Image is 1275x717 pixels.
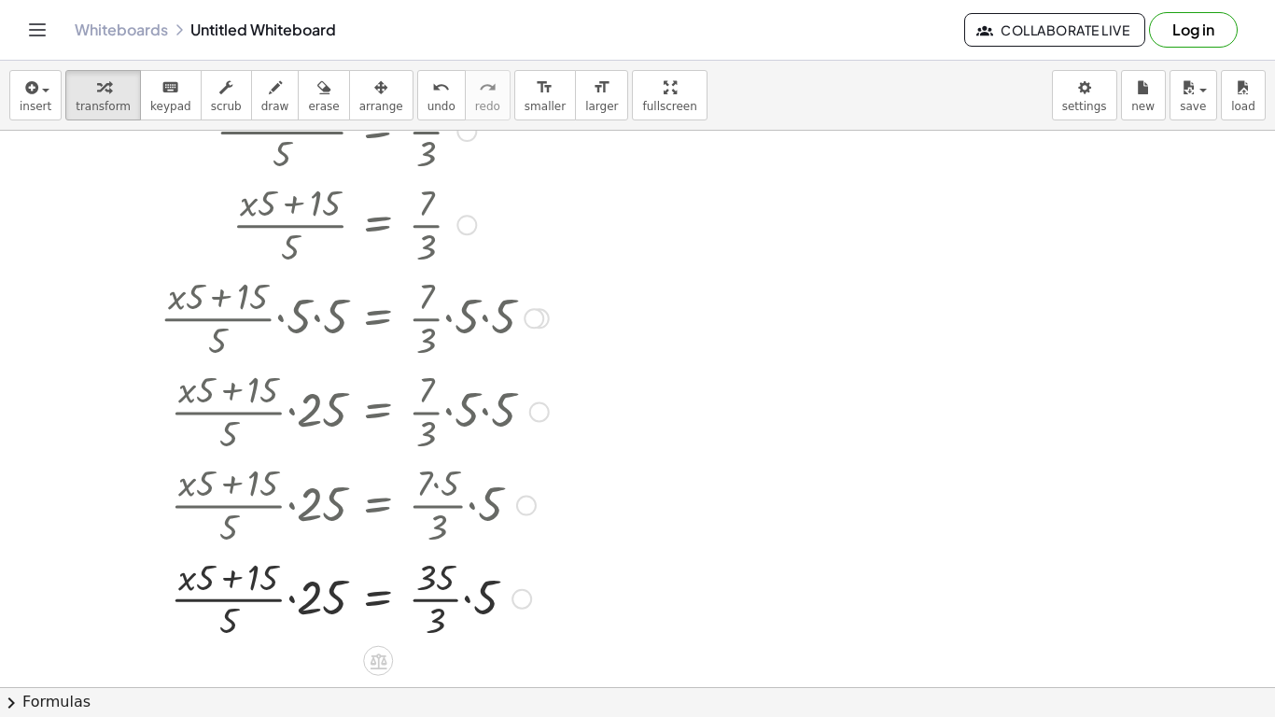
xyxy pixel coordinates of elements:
[593,77,610,99] i: format_size
[417,70,466,120] button: undoundo
[20,100,51,113] span: insert
[980,21,1129,38] span: Collaborate Live
[359,100,403,113] span: arrange
[201,70,252,120] button: scrub
[536,77,553,99] i: format_size
[76,100,131,113] span: transform
[1180,100,1206,113] span: save
[465,70,511,120] button: redoredo
[211,100,242,113] span: scrub
[1221,70,1266,120] button: load
[75,21,168,39] a: Whiteboards
[9,70,62,120] button: insert
[475,100,500,113] span: redo
[308,100,339,113] span: erase
[432,77,450,99] i: undo
[140,70,202,120] button: keyboardkeypad
[298,70,349,120] button: erase
[1231,100,1255,113] span: load
[65,70,141,120] button: transform
[1149,12,1238,48] button: Log in
[349,70,413,120] button: arrange
[427,100,455,113] span: undo
[150,100,191,113] span: keypad
[585,100,618,113] span: larger
[1062,100,1107,113] span: settings
[161,77,179,99] i: keyboard
[632,70,707,120] button: fullscreen
[479,77,497,99] i: redo
[642,100,696,113] span: fullscreen
[363,646,393,676] div: Apply the same math to both sides of the equation
[575,70,628,120] button: format_sizelarger
[525,100,566,113] span: smaller
[22,15,52,45] button: Toggle navigation
[964,13,1145,47] button: Collaborate Live
[514,70,576,120] button: format_sizesmaller
[251,70,300,120] button: draw
[1121,70,1166,120] button: new
[1052,70,1117,120] button: settings
[261,100,289,113] span: draw
[1131,100,1155,113] span: new
[1170,70,1217,120] button: save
